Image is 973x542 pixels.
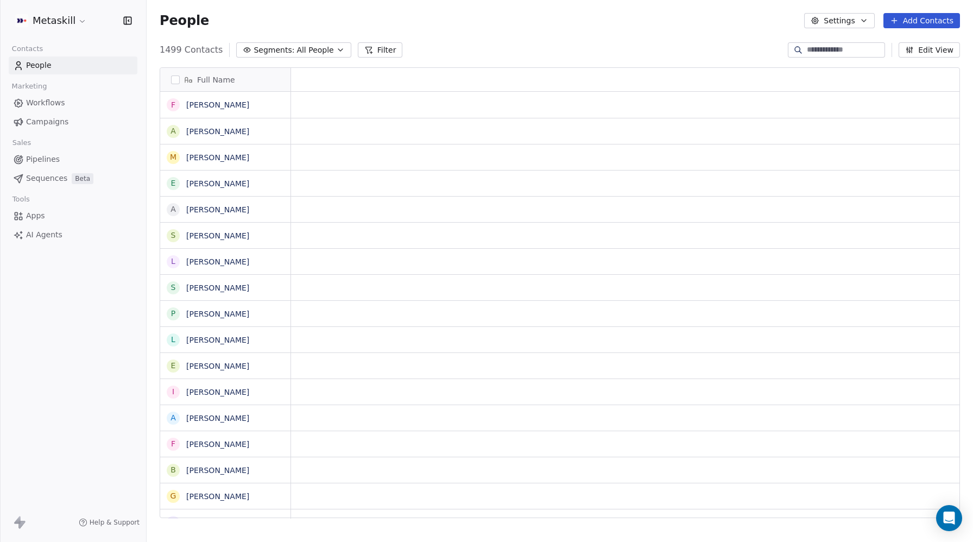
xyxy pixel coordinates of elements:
a: Pipelines [9,150,137,168]
a: [PERSON_NAME] [186,414,249,423]
div: F [171,438,175,450]
span: All People [296,45,333,56]
button: Edit View [899,42,960,58]
div: A [170,412,176,424]
a: [PERSON_NAME] [186,179,249,188]
span: AI Agents [26,229,62,241]
div: A [170,125,176,137]
a: [PERSON_NAME] [186,388,249,396]
div: L [171,334,175,345]
a: [PERSON_NAME] [186,492,249,501]
span: Beta [72,173,93,184]
span: Full Name [197,74,235,85]
span: Apps [26,210,45,222]
span: Sequences [26,173,67,184]
div: Open Intercom Messenger [936,505,962,531]
div: S [171,230,176,241]
div: B [170,464,176,476]
a: [PERSON_NAME] [186,283,249,292]
a: [PERSON_NAME] [186,440,249,449]
span: People [26,60,52,71]
a: Help & Support [79,518,140,527]
div: grid [160,92,291,519]
a: [PERSON_NAME] [186,231,249,240]
span: Workflows [26,97,65,109]
a: [PERSON_NAME] [186,362,249,370]
div: A [170,204,176,215]
span: Campaigns [26,116,68,128]
a: Apps [9,207,137,225]
span: Contacts [7,41,48,57]
button: Add Contacts [883,13,960,28]
a: [PERSON_NAME] [186,518,249,527]
a: [PERSON_NAME] [186,153,249,162]
div: P [171,308,175,319]
a: [PERSON_NAME] [186,205,249,214]
button: Filter [358,42,403,58]
div: L [171,256,175,267]
span: 1499 Contacts [160,43,223,56]
a: [PERSON_NAME] [186,257,249,266]
span: People [160,12,209,29]
span: Metaskill [33,14,75,28]
div: M [170,152,176,163]
a: [PERSON_NAME] [186,466,249,475]
a: [PERSON_NAME] [186,100,249,109]
span: Help & Support [90,518,140,527]
a: [PERSON_NAME] [186,127,249,136]
span: Tools [8,191,34,207]
img: AVATAR%20METASKILL%20-%20Colori%20Positivo.png [15,14,28,27]
a: AI Agents [9,226,137,244]
a: [PERSON_NAME] [186,336,249,344]
a: Workflows [9,94,137,112]
a: People [9,56,137,74]
div: E [171,360,176,371]
span: Pipelines [26,154,60,165]
button: Metaskill [13,11,89,30]
div: S [171,282,176,293]
span: Marketing [7,78,52,94]
button: Settings [804,13,874,28]
div: E [171,178,176,189]
a: Campaigns [9,113,137,131]
div: Full Name [160,68,290,91]
div: G [170,490,176,502]
div: D [170,516,176,528]
a: SequencesBeta [9,169,137,187]
a: [PERSON_NAME] [186,310,249,318]
span: Sales [8,135,36,151]
div: I [172,386,174,398]
span: Segments: [254,45,294,56]
div: F [171,99,175,111]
